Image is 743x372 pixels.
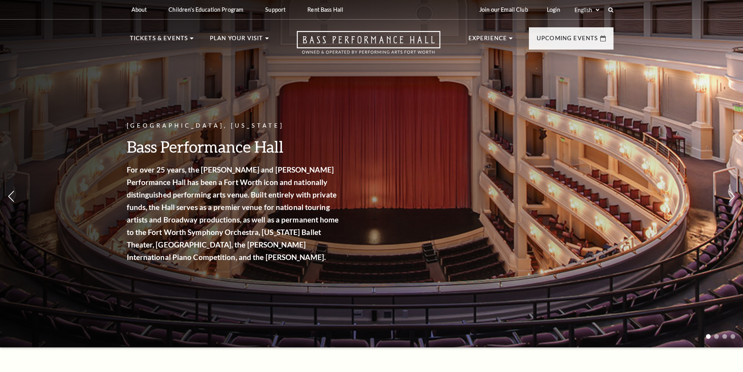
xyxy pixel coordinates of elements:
p: Support [265,6,285,13]
p: Tickets & Events [130,34,188,48]
h3: Bass Performance Hall [127,137,341,157]
p: [GEOGRAPHIC_DATA], [US_STATE] [127,121,341,131]
p: Upcoming Events [537,34,598,48]
p: Plan Your Visit [210,34,263,48]
p: About [131,6,147,13]
select: Select: [573,6,601,14]
strong: For over 25 years, the [PERSON_NAME] and [PERSON_NAME] Performance Hall has been a Fort Worth ico... [127,165,339,262]
p: Experience [468,34,507,48]
p: Rent Bass Hall [307,6,343,13]
p: Children's Education Program [168,6,243,13]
